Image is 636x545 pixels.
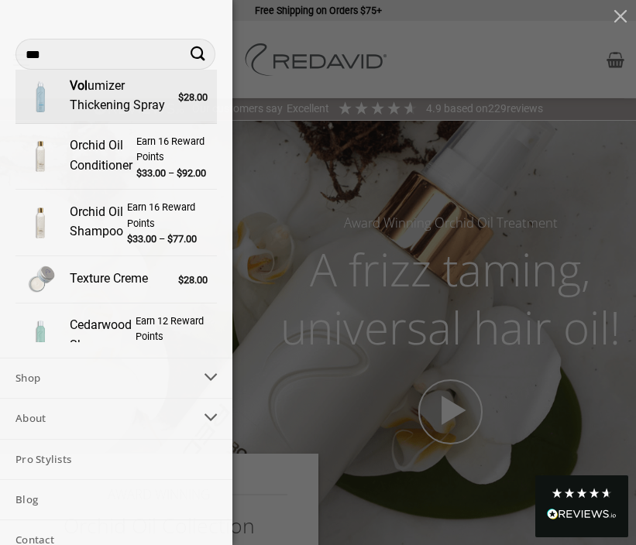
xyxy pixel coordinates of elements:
[551,487,613,499] div: 4.8 Stars
[535,475,628,537] div: Read All Reviews
[178,91,184,103] span: $
[127,233,156,245] bdi: 33.00
[127,201,195,228] span: Earn 16 Reward Points
[64,76,174,115] div: umizer Thickening Spray
[25,264,56,295] img: REDAVID-Texture-Creme-1-280x280.png
[136,315,204,342] span: Earn 12 Reward Points
[64,315,132,355] div: Cedarwood Shampoo
[167,233,197,245] bdi: 77.00
[70,78,88,93] strong: Vol
[159,233,165,245] span: –
[178,274,184,286] span: $
[547,506,617,526] div: Read All Reviews
[178,274,208,286] bdi: 28.00
[194,363,229,394] button: Toggle
[178,91,208,103] bdi: 28.00
[25,141,56,172] img: REDAVID-Orchid-Oil-Conditioner-1-1-280x280.png
[25,207,56,238] img: REDAVID-Orchid-Oil-Shampoo-1-1-280x280.png
[194,403,229,434] button: Toggle
[64,135,132,175] div: Orchid Oil Conditioner
[183,39,214,69] button: Submit
[64,269,174,289] div: Texture Creme
[177,167,206,179] bdi: 92.00
[177,167,182,179] span: $
[167,233,173,245] span: $
[547,509,617,519] img: REVIEWS.io
[25,81,56,112] img: REDAVID-Volumizer-Thickening-Spray-1-1-280x280.png
[64,202,123,242] div: Orchid Oil Shampoo
[25,320,56,351] img: REDAVID-Cedarwood-Shampoo-1-280x280.png
[136,135,205,163] span: Earn 16 Reward Points
[168,167,174,179] span: –
[136,167,142,179] span: $
[136,167,166,179] bdi: 33.00
[127,233,132,245] span: $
